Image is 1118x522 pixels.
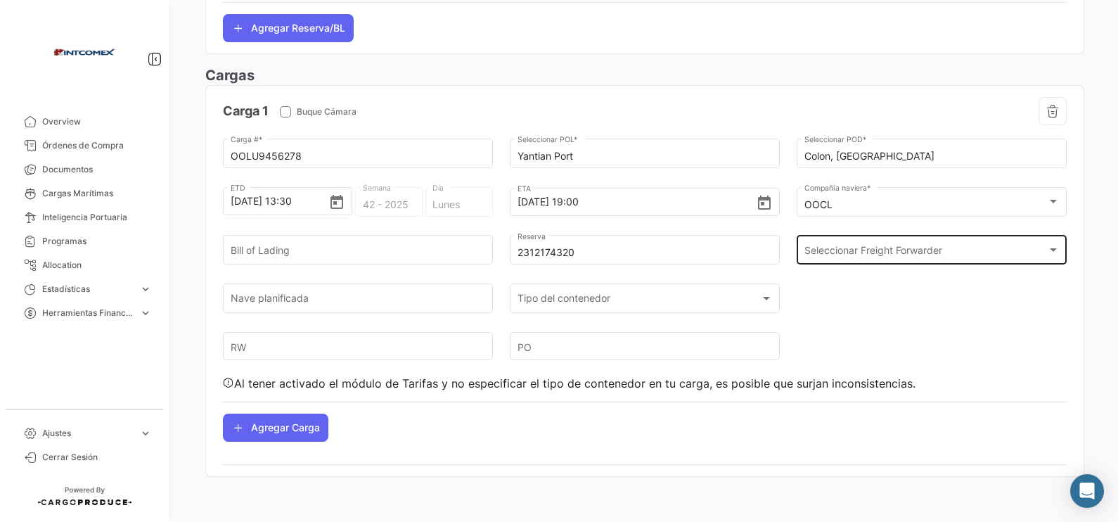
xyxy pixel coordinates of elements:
[804,151,1060,163] input: Escriba para buscar...
[11,229,158,253] a: Programas
[11,110,158,134] a: Overview
[231,177,328,226] input: Seleccionar una fecha
[756,194,773,210] button: Open calendar
[42,115,152,128] span: Overview
[205,65,1084,85] h3: Cargas
[223,14,354,42] button: Agregar Reserva/BL
[139,427,152,440] span: expand_more
[11,182,158,205] a: Cargas Marítimas
[42,163,152,176] span: Documentos
[42,259,152,272] span: Allocation
[297,106,356,118] span: Buque Cámara
[518,177,756,227] input: Seleccionar una fecha
[42,187,152,200] span: Cargas Marítimas
[804,247,1047,259] span: Seleccionar Freight Forwarder
[223,414,328,442] button: Agregar Carga
[42,427,134,440] span: Ajustes
[223,101,269,121] h4: Carga 1
[42,307,134,319] span: Herramientas Financieras
[42,235,152,248] span: Programas
[139,283,152,295] span: expand_more
[42,139,152,152] span: Órdenes de Compra
[1070,474,1104,508] div: Abrir Intercom Messenger
[42,283,134,295] span: Estadísticas
[42,451,152,464] span: Cerrar Sesión
[328,193,345,209] button: Open calendar
[11,158,158,182] a: Documentos
[11,205,158,229] a: Inteligencia Portuaria
[139,307,152,319] span: expand_more
[223,376,915,390] div: Al tener activado el módulo de Tarifas y no especificar el tipo de contenedor en tu carga, es pos...
[42,211,152,224] span: Inteligencia Portuaria
[518,151,773,163] input: Escriba para buscar...
[11,134,158,158] a: Órdenes de Compra
[49,17,120,87] img: intcomex.png
[804,198,833,210] mat-select-trigger: OOCL
[11,253,158,277] a: Allocation
[518,295,760,307] span: Tipo del contenedor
